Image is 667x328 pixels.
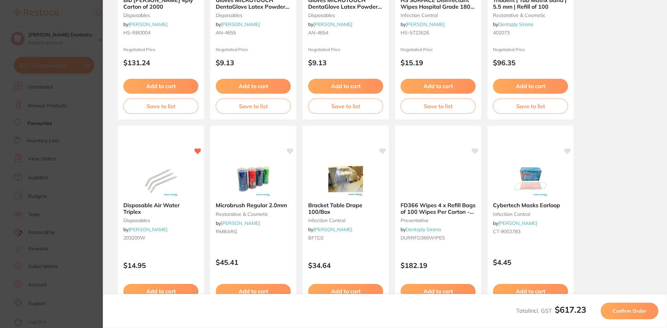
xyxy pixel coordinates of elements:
p: $14.95 [123,261,198,269]
a: [PERSON_NAME] [406,21,445,27]
button: Add to cart [308,284,383,298]
small: Negotiated Price [216,47,291,52]
small: disposables [123,12,198,18]
a: [PERSON_NAME] [129,21,167,27]
p: $15.19 [401,59,476,67]
img: Disposable Air Water Triplex [138,162,183,196]
a: Dentsply Sirona [406,226,441,233]
a: [PERSON_NAME] [129,226,167,233]
span: Total Incl. GST [516,307,586,314]
button: Add to cart [493,284,568,298]
span: by [216,220,260,226]
span: by [401,226,441,233]
span: by [493,220,537,226]
small: Negotiated Price [493,47,568,52]
span: by [123,226,167,233]
img: Cybertech Masks Earloop [508,162,553,196]
button: Add to cart [216,284,291,298]
p: $96.35 [493,59,568,67]
button: Save to list [493,99,568,114]
small: DURRFD366WIPES [401,235,476,241]
b: Microbrush Regular 2.0mm [216,202,291,208]
small: restorative & cosmetic [216,211,291,217]
p: $4.45 [493,258,568,266]
small: Negotiated Price [401,47,476,52]
small: restorative & cosmetic [493,12,568,18]
span: by [401,21,445,27]
small: disposables [308,12,383,18]
small: 402073 [493,30,568,35]
small: infection control [401,12,476,18]
button: Save to list [123,99,198,114]
button: Add to cart [401,79,476,93]
span: by [308,21,352,27]
img: Bracket Table Drape 100/Box [323,162,368,196]
small: Negotiated Price [308,47,383,52]
p: $45.41 [216,258,291,266]
span: by [216,21,260,27]
button: Confirm Order [601,303,658,319]
small: preventative [401,218,476,223]
p: $34.64 [308,261,383,269]
small: AN-4655 [216,30,291,35]
img: Microbrush Regular 2.0mm [231,162,276,196]
p: $9.13 [216,59,291,67]
small: disposables [216,12,291,18]
small: infection control [493,211,568,217]
small: disposables [123,218,198,223]
small: 203200W [123,235,198,241]
small: AN-4654 [308,30,383,35]
small: HS-5722626 [401,30,476,35]
p: $131.24 [123,59,198,67]
button: Add to cart [308,79,383,93]
a: Dentsply Sirona [498,21,533,27]
button: Add to cart [216,79,291,93]
button: Add to cart [123,284,198,298]
a: [PERSON_NAME] [221,21,260,27]
b: FD366 Wipes 4 x Refill Bags of 100 Wipes Per Carton - Wet [401,202,476,215]
b: Disposable Air Water Triplex [123,202,198,215]
button: Add to cart [493,79,568,93]
button: Save to list [308,99,383,114]
a: [PERSON_NAME] [221,220,260,226]
small: Negotiated Price [123,47,198,52]
p: $182.19 [401,261,476,269]
small: HS-RB0004 [123,30,198,35]
p: $9.13 [308,59,383,67]
span: by [308,226,352,233]
button: Save to list [216,99,291,114]
a: [PERSON_NAME] [498,220,537,226]
button: Add to cart [401,284,476,298]
button: Save to list [401,99,476,114]
span: by [493,21,533,27]
small: BFTD2 [308,235,383,241]
a: [PERSON_NAME] [313,226,352,233]
button: Add to cart [123,79,198,93]
a: [PERSON_NAME] [313,21,352,27]
small: CT-9002783 [493,229,568,234]
span: by [123,21,167,27]
span: Confirm Order [612,308,647,314]
small: infection control [308,218,383,223]
b: Cybertech Masks Earloop [493,202,568,208]
small: RMBARG [216,229,291,234]
b: $617.23 [555,304,586,315]
img: FD366 Wipes 4 x Refill Bags of 100 Wipes Per Carton - Wet [415,162,461,196]
b: Bracket Table Drape 100/Box [308,202,383,215]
